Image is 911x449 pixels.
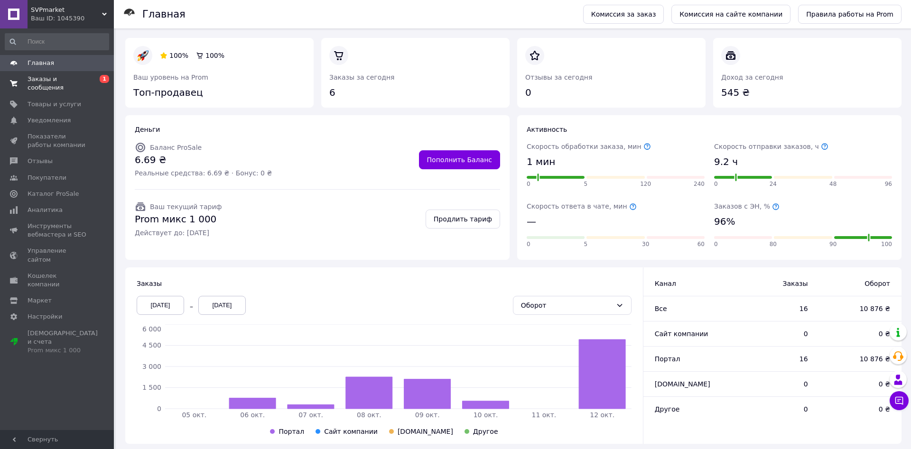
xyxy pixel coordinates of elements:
span: 60 [697,240,705,248]
span: Сайт компании [324,428,378,435]
span: Отзывы [28,157,53,165]
span: 80 [770,240,777,248]
span: Другое [473,428,498,435]
tspan: 05 окт. [182,411,206,419]
span: 120 [640,180,651,188]
span: 1 мин [527,155,555,169]
span: [DOMAIN_NAME] [655,380,710,388]
a: Комиссия на сайте компании [671,5,790,24]
span: Инструменты вебмастера и SEO [28,222,88,239]
tspan: 6 000 [142,325,161,333]
span: Показатели работы компании [28,132,88,149]
span: Активность [527,126,567,133]
span: 0 [527,180,530,188]
span: 0 [714,240,718,248]
span: Настройки [28,312,62,321]
span: 0 ₴ [827,329,890,339]
span: 30 [642,240,649,248]
span: 5 [584,180,588,188]
span: Главная [28,59,54,67]
span: Аналитика [28,206,63,214]
span: Канал [655,280,676,287]
tspan: 09 окт. [415,411,440,419]
span: Управление сайтом [28,247,88,264]
tspan: 08 окт. [357,411,381,419]
span: Заказы [137,280,162,287]
span: Заказы [741,279,808,288]
span: Сайт компании [655,330,708,338]
div: Prom микс 1 000 [28,346,98,355]
button: Чат с покупателем [890,391,909,410]
tspan: 4 500 [142,341,161,349]
tspan: 06 окт. [240,411,265,419]
span: 0 ₴ [827,379,890,389]
span: Уведомления [28,116,71,125]
span: 0 [741,329,808,339]
span: [DEMOGRAPHIC_DATA] и счета [28,329,98,355]
span: 10 876 ₴ [827,304,890,313]
span: Все [655,305,667,312]
span: 16 [741,304,808,313]
span: 10 876 ₴ [827,354,890,364]
span: Баланс ProSale [150,144,202,151]
span: 0 ₴ [827,404,890,414]
span: Скорость ответа в чате, мин [527,202,637,210]
span: 0 [714,180,718,188]
div: Ваш ID: 1045390 [31,14,114,23]
span: 6.69 ₴ [135,153,272,167]
input: Поиск [5,33,109,50]
tspan: 12 окт. [590,411,614,419]
span: 0 [741,404,808,414]
span: Покупатели [28,174,66,182]
span: 0 [527,240,530,248]
span: Заказов с ЭН, % [714,202,780,210]
a: Комиссия за заказ [583,5,664,24]
span: 240 [694,180,705,188]
span: 48 [829,180,837,188]
tspan: 07 окт. [298,411,323,419]
tspan: 1 500 [142,384,161,391]
span: 96% [714,215,735,229]
span: 24 [770,180,777,188]
a: Правила работы на Prom [798,5,902,24]
span: 90 [829,240,837,248]
span: Портал [655,355,680,363]
span: 9.2 ч [714,155,738,169]
tspan: 11 окт. [531,411,556,419]
tspan: 0 [157,405,161,412]
span: [DOMAIN_NAME] [398,428,453,435]
span: Портал [279,428,304,435]
div: Оборот [521,300,612,311]
span: Ваш текущий тариф [150,203,222,211]
tspan: 10 окт. [474,411,498,419]
span: 5 [584,240,588,248]
div: [DATE] [198,296,246,315]
span: 16 [741,354,808,364]
tspan: 3 000 [142,363,161,370]
div: [DATE] [137,296,184,315]
span: 100 [881,240,892,248]
span: Заказы и сообщения [28,75,88,92]
span: 1 [100,75,109,83]
span: 100% [205,52,224,59]
span: Товары и услуги [28,100,81,109]
span: Каталог ProSale [28,190,79,198]
span: Оборот [827,279,890,288]
span: — [527,215,536,229]
span: Prom микс 1 000 [135,212,222,226]
span: Деньги [135,126,160,133]
span: 96 [885,180,892,188]
h1: Главная [142,9,186,20]
span: 100% [169,52,188,59]
span: Скорость отправки заказов, ч [714,143,828,150]
span: Скорость обработки заказа, мин [527,143,651,150]
span: Действует до: [DATE] [135,228,222,238]
span: 0 [741,379,808,389]
span: Кошелек компании [28,272,88,289]
span: Реальные средства: 6.69 ₴ · Бонус: 0 ₴ [135,168,272,178]
a: Продлить тариф [426,210,500,229]
span: SVPmarket [31,6,102,14]
span: Другое [655,405,680,413]
a: Пополнить Баланс [419,150,500,169]
span: Маркет [28,296,52,305]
